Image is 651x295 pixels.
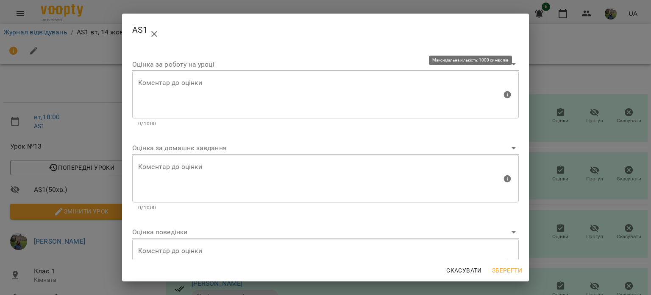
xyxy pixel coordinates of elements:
[132,155,519,212] div: Максимальна кількість: 1000 символів
[489,263,526,278] button: Зберегти
[132,20,519,41] h2: AS1
[443,263,485,278] button: Скасувати
[446,265,482,275] span: Скасувати
[138,120,513,128] p: 0/1000
[492,265,522,275] span: Зберегти
[144,24,164,44] button: close
[138,204,513,212] p: 0/1000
